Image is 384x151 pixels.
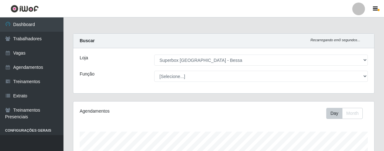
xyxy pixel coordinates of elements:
label: Função [80,71,95,77]
div: Agendamentos [80,108,194,115]
div: Toolbar with button groups [326,108,368,119]
div: First group [326,108,363,119]
label: Loja [80,55,88,61]
strong: Buscar [80,38,95,43]
button: Day [326,108,342,119]
i: Recarregando em 0 segundos... [310,38,360,42]
img: CoreUI Logo [10,5,39,13]
button: Month [342,108,363,119]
